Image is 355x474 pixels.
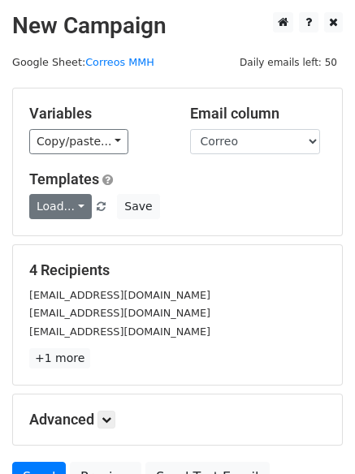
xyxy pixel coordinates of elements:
[29,261,326,279] h5: 4 Recipients
[29,105,166,123] h5: Variables
[29,325,210,338] small: [EMAIL_ADDRESS][DOMAIN_NAME]
[85,56,154,68] a: Correos MMH
[29,307,210,319] small: [EMAIL_ADDRESS][DOMAIN_NAME]
[234,54,343,71] span: Daily emails left: 50
[234,56,343,68] a: Daily emails left: 50
[29,289,210,301] small: [EMAIL_ADDRESS][DOMAIN_NAME]
[117,194,159,219] button: Save
[29,411,326,429] h5: Advanced
[274,396,355,474] div: Widget de chat
[29,348,90,368] a: +1 more
[29,129,128,154] a: Copy/paste...
[29,194,92,219] a: Load...
[12,12,343,40] h2: New Campaign
[12,56,154,68] small: Google Sheet:
[274,396,355,474] iframe: Chat Widget
[29,170,99,187] a: Templates
[190,105,327,123] h5: Email column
